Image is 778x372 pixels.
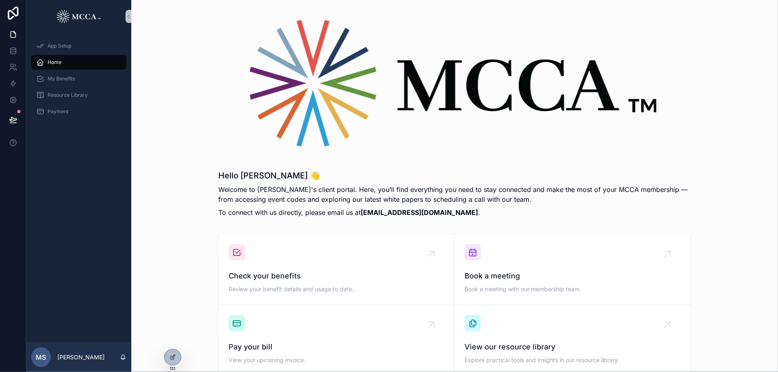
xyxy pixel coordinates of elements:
[31,71,126,86] a: My Benefits
[465,341,681,353] span: View our resource library
[48,59,62,66] span: Home
[48,75,75,82] span: My Benefits
[57,353,105,361] p: [PERSON_NAME]
[465,285,681,293] span: Book a meeting with our membership team.
[31,55,126,70] a: Home
[31,104,126,119] a: Payment
[465,356,681,364] span: Explore practical tools and insights in our resource library.
[26,33,131,130] div: scrollable content
[465,270,681,282] span: Book a meeting
[229,285,444,293] span: Review your benefit details and usage to date.
[57,10,101,23] img: App logo
[229,270,444,282] span: Check your benefits
[218,170,691,181] h1: Hello [PERSON_NAME] 👋
[229,356,444,364] span: View your upcoming invoice.
[219,234,455,305] a: Check your benefitsReview your benefit details and usage to date.
[218,208,691,217] p: To connect with us directly, please email us at .
[218,185,691,204] p: Welcome to [PERSON_NAME]'s client portal. Here, you’ll find everything you need to stay connected...
[249,20,660,147] img: 31711-MCCA_Logo%E2%84%A2-(1).png
[48,43,71,49] span: App Setup
[31,88,126,103] a: Resource Library
[361,208,478,217] strong: [EMAIL_ADDRESS][DOMAIN_NAME]
[48,92,88,98] span: Resource Library
[36,352,46,362] span: MS
[48,108,69,115] span: Payment
[455,234,691,305] a: Book a meetingBook a meeting with our membership team.
[229,341,444,353] span: Pay your bill
[31,39,126,53] a: App Setup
